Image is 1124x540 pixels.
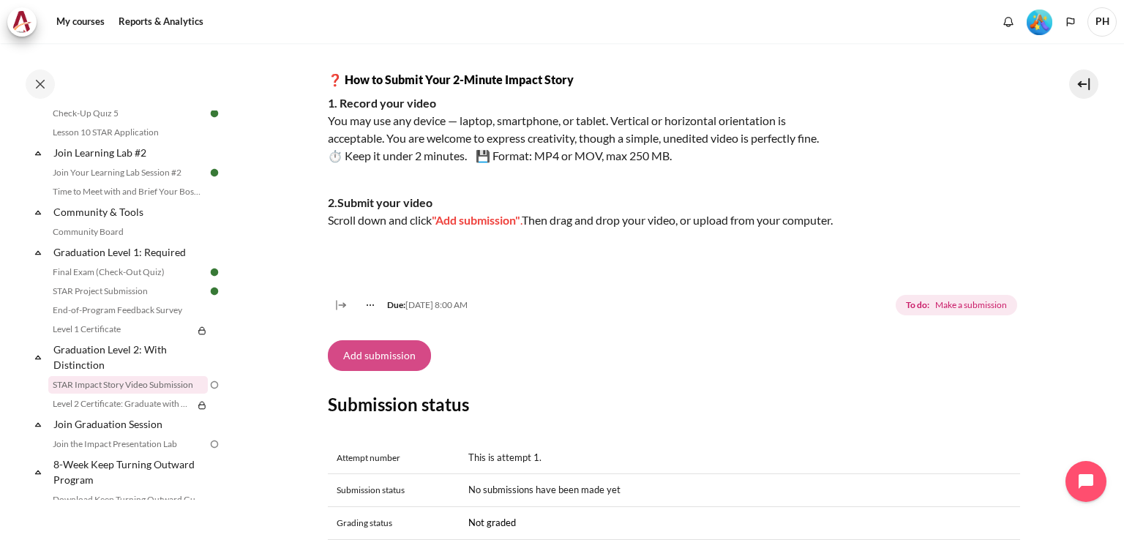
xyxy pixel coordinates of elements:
a: STAR Impact Story Video Submission [48,376,208,394]
a: Join the Impact Presentation Lab [48,435,208,453]
img: Done [208,107,221,120]
a: Level 1 Certificate [48,320,193,338]
a: Graduation Level 2: With Distinction [51,340,208,375]
a: Community & Tools [51,202,208,222]
a: Level 2 Certificate: Graduate with Distinction [48,395,193,413]
strong: Due: [387,299,405,310]
div: [DATE] 8:00 AM [354,299,468,312]
span: "Add submission" [432,213,520,227]
span: Collapse [31,465,45,479]
img: Done [208,266,221,279]
a: Lesson 10 STAR Application [48,124,208,141]
a: Download Keep Turning Outward Guide [48,491,208,509]
a: 8-Week Keep Turning Outward Program [51,454,208,490]
span: Collapse [31,417,45,432]
p: You may use any device — laptop, smartphone, or tablet. Vertical or horizontal orientation is acc... [328,94,840,165]
span: Collapse [31,245,45,260]
div: Completion requirements for STAR Impact Story Video Submission [896,292,1019,318]
button: Add submission [328,340,431,371]
div: Level #5 [1027,8,1052,35]
a: Community Board [48,223,208,241]
strong: 1. Record your video [328,96,436,110]
a: Graduation Level 1: Required [51,242,208,262]
span: Collapse [31,205,45,220]
a: User menu [1087,7,1117,37]
td: No submissions have been made yet [460,474,1020,507]
span: . [520,213,522,227]
img: To do [208,378,221,391]
span: Collapse [31,350,45,364]
a: Join Graduation Session [51,414,208,434]
a: Architeck Architeck [7,7,44,37]
a: End-of-Program Feedback Survey [48,301,208,319]
a: My courses [51,7,110,37]
div: Show notification window with no new notifications [997,11,1019,33]
h3: Submission status [328,393,1020,416]
a: Time to Meet with and Brief Your Boss #2 [48,183,208,200]
a: Level #5 [1021,8,1058,35]
span: PH [1087,7,1117,37]
td: Not graded [460,507,1020,540]
img: To do [208,438,221,451]
strong: ❓ How to Submit Your 2-Minute Impact Story [328,72,574,86]
a: Reports & Analytics [113,7,209,37]
a: Check-Up Quiz 5 [48,105,208,122]
img: Done [208,166,221,179]
a: Join Your Learning Lab Session #2 [48,164,208,181]
th: Grading status [328,507,460,540]
strong: To do: [906,299,929,312]
img: Done [208,285,221,298]
strong: 2.Submit your video [328,195,432,209]
a: STAR Project Submission [48,282,208,300]
span: Collapse [31,146,45,160]
img: Architeck [12,11,32,33]
button: Languages [1060,11,1082,33]
a: Final Exam (Check-Out Quiz) [48,263,208,281]
span: Make a submission [935,299,1007,312]
img: Level #5 [1027,10,1052,35]
th: Attempt number [328,442,460,474]
td: This is attempt 1. [460,442,1020,474]
th: Submission status [328,474,460,507]
a: Join Learning Lab #2 [51,143,208,162]
p: Scroll down and click Then drag and drop your video, or upload from your computer. [328,194,840,229]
